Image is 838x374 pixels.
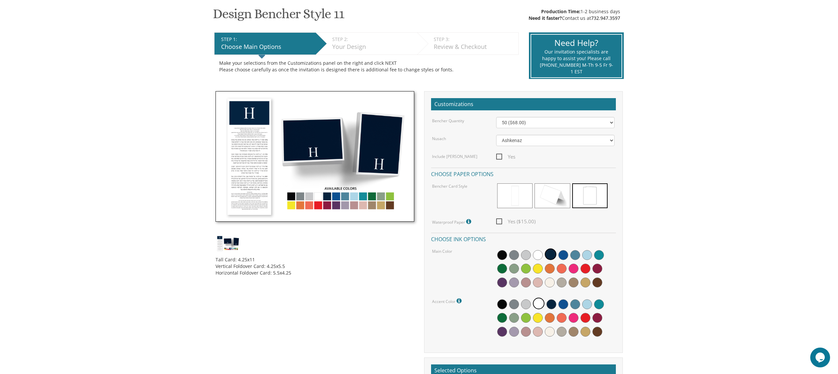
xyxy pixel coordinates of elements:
[591,15,620,21] a: 732.947.3597
[432,217,473,226] label: Waterproof Paper
[434,43,515,51] div: Review & Checkout
[529,8,620,21] div: 1-2 business days Contact us at
[496,217,536,226] span: Yes ($15.00)
[221,36,312,43] div: STEP 1:
[332,36,414,43] div: STEP 2:
[219,60,514,73] div: Make your selections from the Customizations panel on the right and click NEXT Please choose care...
[541,8,580,15] span: Production Time:
[434,36,515,43] div: STEP 3:
[431,233,616,244] h4: Choose ink options
[216,235,240,251] img: dc_style11.jpg
[432,136,446,141] label: Nusach
[213,7,344,26] h1: Design Bencher Style 11
[221,43,312,51] div: Choose Main Options
[432,154,477,159] label: Include [PERSON_NAME]
[496,153,515,161] span: Yes
[432,297,463,305] label: Accent Color
[432,183,467,189] label: Bencher Card Style
[539,49,613,75] div: Our invitation specialists are happy to assist you! Please call [PHONE_NUMBER] M-Th 9-5 Fr 9-1 EST
[332,43,414,51] div: Your Design
[432,248,452,254] label: Main Color
[810,348,831,367] iframe: chat widget
[216,251,414,276] div: Tall Card: 4.25x11 Vertical Foldover Card: 4.25x5.5 Horizontal Foldover Card: 5.5x4.25
[539,37,613,49] div: Need Help?
[216,91,414,222] img: dc_style11.jpg
[529,15,562,21] span: Need it faster?
[431,168,616,179] h4: Choose paper options
[431,98,616,111] h2: Customizations
[432,118,464,124] label: Bencher Quantity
